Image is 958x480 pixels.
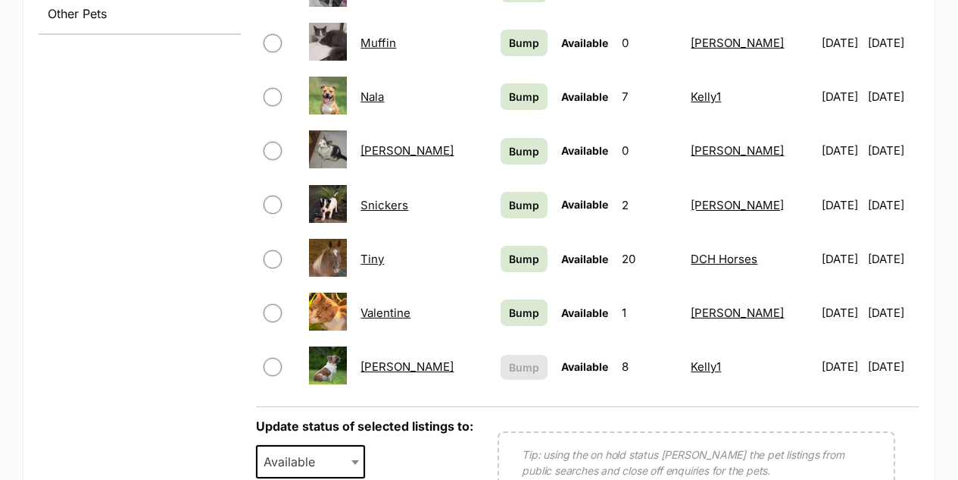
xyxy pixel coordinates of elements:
a: Kelly1 [691,89,721,104]
td: [DATE] [816,233,867,285]
span: Available [561,306,608,319]
a: Bump [501,192,548,218]
td: 7 [616,71,684,123]
img: Nala [309,77,347,115]
a: Kelly1 [691,359,721,374]
a: Valentine [360,306,410,320]
td: [DATE] [816,124,867,177]
td: [DATE] [868,71,918,123]
span: Available [561,253,608,265]
td: [DATE] [816,71,867,123]
a: Bump [501,138,548,165]
td: [DATE] [816,179,867,231]
span: Available [561,198,608,211]
td: [DATE] [816,17,867,69]
td: [DATE] [868,179,918,231]
a: [PERSON_NAME] [360,359,454,374]
img: Tiny [309,239,347,277]
span: Bump [509,35,539,51]
td: 2 [616,179,684,231]
a: [PERSON_NAME] [360,143,454,158]
td: [DATE] [816,287,867,339]
a: Bump [501,83,548,110]
span: Bump [509,143,539,159]
td: [DATE] [816,340,867,393]
a: [PERSON_NAME] [691,36,784,50]
span: Available [257,451,330,472]
td: 0 [616,124,684,177]
span: Available [256,445,365,478]
td: [DATE] [868,233,918,285]
td: 20 [616,233,684,285]
a: [PERSON_NAME] [691,306,784,320]
td: [DATE] [868,124,918,177]
a: Muffin [360,36,396,50]
span: Available [561,36,608,49]
span: Available [561,360,608,373]
img: Scully [309,130,347,168]
a: Snickers [360,198,408,212]
a: DCH Horses [691,252,757,266]
a: Bump [501,30,548,56]
span: Bump [509,305,539,321]
p: Tip: using the on hold status [PERSON_NAME] the pet listings from public searches and close off e... [522,447,871,478]
td: [DATE] [868,340,918,393]
a: Tiny [360,252,384,266]
a: [PERSON_NAME] [691,198,784,212]
a: [PERSON_NAME] [691,143,784,158]
td: [DATE] [868,287,918,339]
span: Available [561,144,608,157]
td: 0 [616,17,684,69]
td: 1 [616,287,684,339]
a: Bump [501,246,548,272]
td: 8 [616,340,684,393]
span: Bump [509,251,539,267]
span: Available [561,90,608,103]
a: Nala [360,89,384,104]
td: [DATE] [868,17,918,69]
span: Bump [509,359,539,375]
span: Bump [509,197,539,213]
a: Bump [501,300,548,326]
span: Bump [509,89,539,105]
label: Update status of selected listings to: [256,419,473,434]
button: Bump [501,355,548,380]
